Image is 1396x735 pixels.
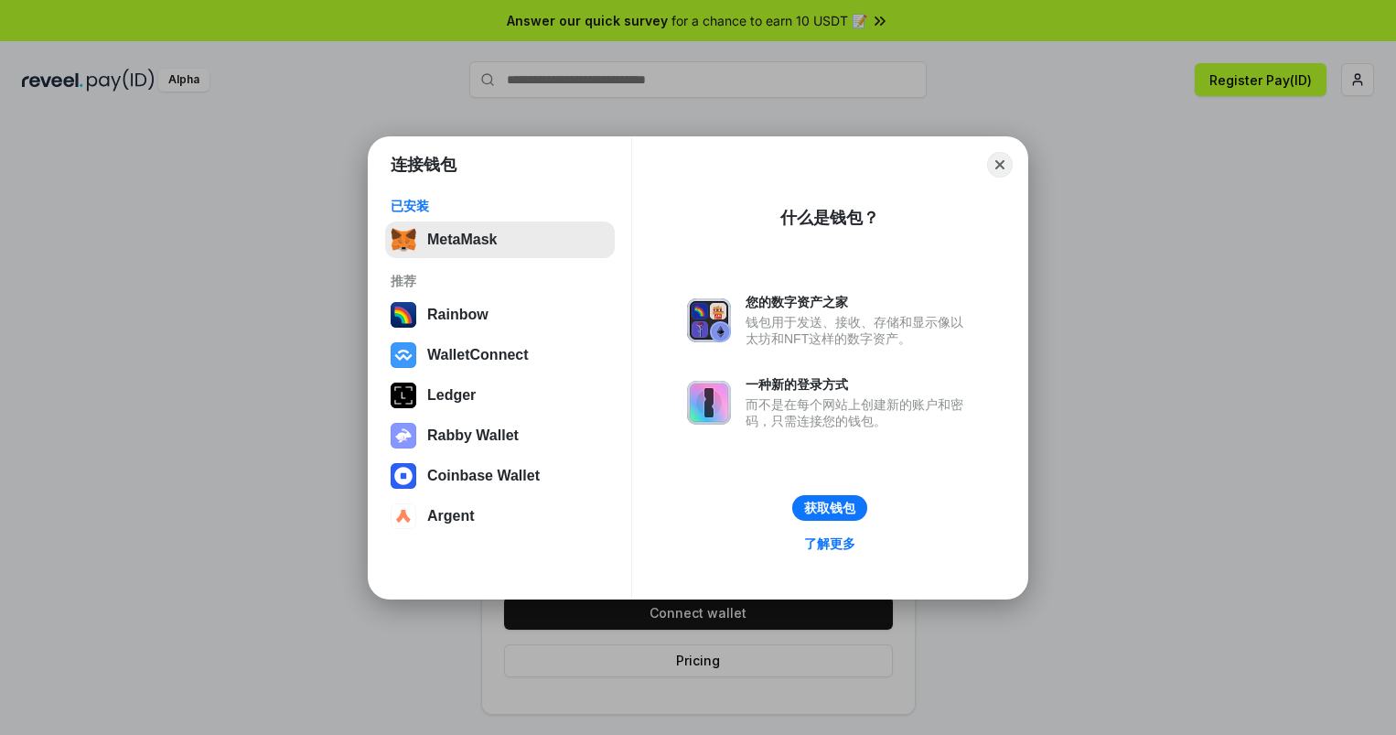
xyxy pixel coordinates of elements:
img: svg+xml,%3Csvg%20xmlns%3D%22http%3A%2F%2Fwww.w3.org%2F2000%2Fsvg%22%20fill%3D%22none%22%20viewBox... [687,381,731,425]
div: 获取钱包 [804,500,855,516]
div: 推荐 [391,273,609,289]
div: 而不是在每个网站上创建新的账户和密码，只需连接您的钱包。 [746,396,972,429]
div: 了解更多 [804,535,855,552]
img: svg+xml,%3Csvg%20fill%3D%22none%22%20height%3D%2233%22%20viewBox%3D%220%200%2035%2033%22%20width%... [391,227,416,253]
div: Rabby Wallet [427,427,519,444]
img: svg+xml,%3Csvg%20width%3D%2228%22%20height%3D%2228%22%20viewBox%3D%220%200%2028%2028%22%20fill%3D... [391,503,416,529]
button: 获取钱包 [792,495,867,521]
button: Close [987,152,1013,178]
div: 钱包用于发送、接收、存储和显示像以太坊和NFT这样的数字资产。 [746,314,972,347]
a: 了解更多 [793,532,866,556]
img: svg+xml,%3Csvg%20width%3D%2228%22%20height%3D%2228%22%20viewBox%3D%220%200%2028%2028%22%20fill%3D... [391,342,416,368]
h1: 连接钱包 [391,154,456,176]
img: svg+xml,%3Csvg%20width%3D%22120%22%20height%3D%22120%22%20viewBox%3D%220%200%20120%20120%22%20fil... [391,302,416,328]
div: Argent [427,508,475,524]
button: Coinbase Wallet [385,458,615,494]
div: 什么是钱包？ [780,207,879,229]
div: MetaMask [427,232,497,248]
div: 已安装 [391,198,609,214]
div: WalletConnect [427,347,529,363]
div: Coinbase Wallet [427,468,540,484]
button: Rainbow [385,297,615,333]
button: Argent [385,498,615,535]
img: svg+xml,%3Csvg%20xmlns%3D%22http%3A%2F%2Fwww.w3.org%2F2000%2Fsvg%22%20fill%3D%22none%22%20viewBox... [391,423,416,449]
button: Rabby Wallet [385,417,615,454]
div: 一种新的登录方式 [746,376,972,393]
img: svg+xml,%3Csvg%20xmlns%3D%22http%3A%2F%2Fwww.w3.org%2F2000%2Fsvg%22%20width%3D%2228%22%20height%3... [391,383,416,408]
div: Ledger [427,387,476,404]
button: MetaMask [385,222,615,258]
button: Ledger [385,377,615,414]
img: svg+xml,%3Csvg%20xmlns%3D%22http%3A%2F%2Fwww.w3.org%2F2000%2Fsvg%22%20fill%3D%22none%22%20viewBox... [687,298,731,342]
div: 您的数字资产之家 [746,294,972,310]
img: svg+xml,%3Csvg%20width%3D%2228%22%20height%3D%2228%22%20viewBox%3D%220%200%2028%2028%22%20fill%3D... [391,463,416,489]
button: WalletConnect [385,337,615,373]
div: Rainbow [427,307,489,323]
